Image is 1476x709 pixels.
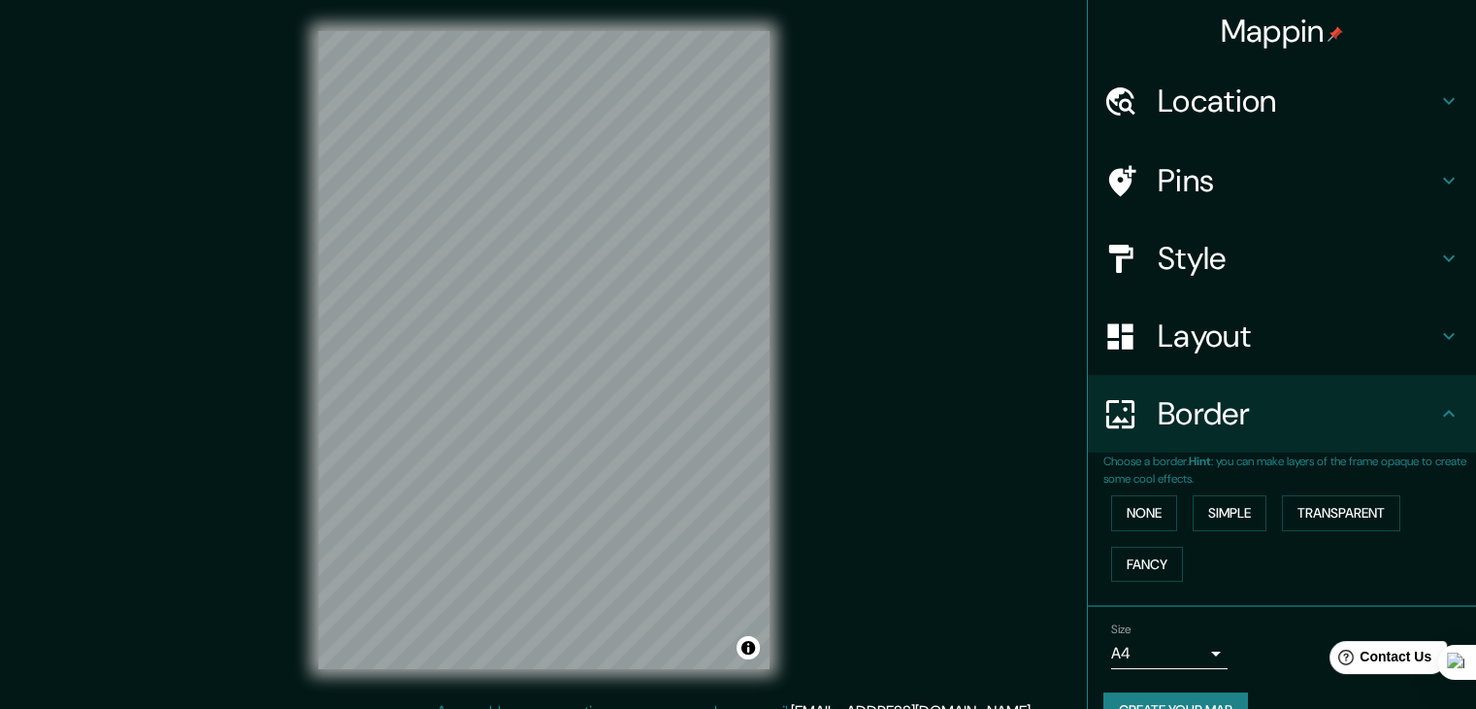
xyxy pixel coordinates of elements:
[1158,394,1437,433] h4: Border
[1158,317,1437,355] h4: Layout
[1103,453,1476,488] p: Choose a border. : you can make layers of the frame opaque to create some cool effects.
[1088,62,1476,140] div: Location
[1088,142,1476,219] div: Pins
[1193,495,1266,531] button: Simple
[1088,375,1476,453] div: Border
[1328,26,1343,42] img: pin-icon.png
[1158,239,1437,278] h4: Style
[1189,454,1211,469] b: Hint
[1111,622,1132,638] label: Size
[318,31,770,669] canvas: Map
[1111,547,1183,583] button: Fancy
[1221,12,1344,51] h4: Mappin
[1158,82,1437,120] h4: Location
[1088,297,1476,375] div: Layout
[1158,161,1437,200] h4: Pins
[1303,633,1455,688] iframe: Help widget launcher
[1111,495,1177,531] button: None
[1088,219,1476,297] div: Style
[1111,638,1228,669] div: A4
[1282,495,1400,531] button: Transparent
[737,636,760,659] button: Toggle attribution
